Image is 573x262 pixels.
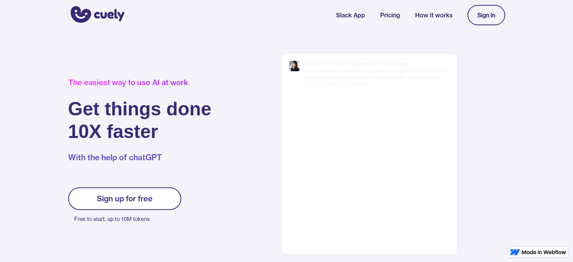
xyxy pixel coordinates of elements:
a: Pricing [380,11,400,20]
p: Free to start, up to 10M tokens [74,214,181,224]
a: Sign In [468,5,505,25]
a: home [68,1,125,29]
a: Slack App [336,11,365,20]
p: With the help of chatGPT [68,152,212,163]
div: Sign up for free [97,194,153,203]
a: Sign up for free [68,187,181,210]
a: How it works [415,11,452,20]
img: Made in Webflow [522,250,566,254]
div: Draft an email to our customers with a casual tone: - We’ve shipped a new feature that improves u... [303,61,450,88]
h1: Get things done 10X faster [68,98,212,143]
div: The easiest way to use AI at work [68,78,212,87]
div: Sign In [477,12,495,18]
